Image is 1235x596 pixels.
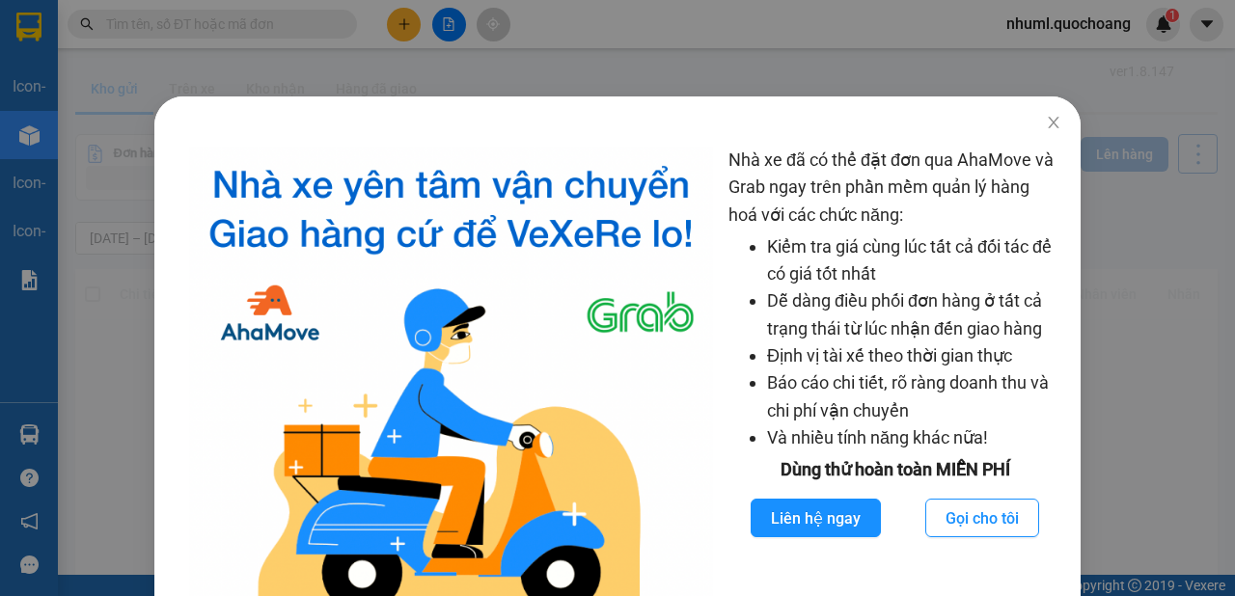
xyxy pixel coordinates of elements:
[946,506,1019,530] span: Gọi cho tôi
[751,499,881,537] button: Liên hệ ngay
[1027,96,1081,150] button: Close
[767,369,1061,424] li: Báo cáo chi tiết, rõ ràng doanh thu và chi phí vận chuyển
[767,342,1061,369] li: Định vị tài xế theo thời gian thực
[771,506,861,530] span: Liên hệ ngay
[925,499,1039,537] button: Gọi cho tôi
[767,424,1061,451] li: Và nhiều tính năng khác nữa!
[767,233,1061,288] li: Kiểm tra giá cùng lúc tất cả đối tác để có giá tốt nhất
[767,287,1061,342] li: Dễ dàng điều phối đơn hàng ở tất cả trạng thái từ lúc nhận đến giao hàng
[728,456,1061,483] div: Dùng thử hoàn toàn MIỄN PHÍ
[1046,115,1061,130] span: close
